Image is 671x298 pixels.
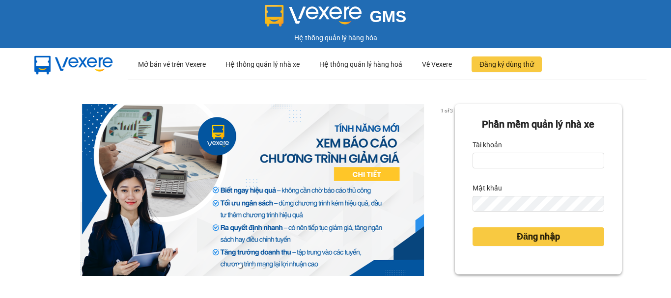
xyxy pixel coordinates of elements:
input: Mật khẩu [473,196,604,212]
button: Đăng ký dùng thử [472,56,542,72]
div: Hệ thống quản lý hàng hóa [2,32,669,43]
input: Tài khoản [473,153,604,168]
div: Phần mềm quản lý nhà xe [473,117,604,132]
li: slide item 1 [238,264,242,268]
button: Đăng nhập [473,227,604,246]
button: next slide / item [441,104,455,276]
li: slide item 2 [250,264,254,268]
img: logo 2 [265,5,362,27]
a: GMS [265,15,407,23]
span: Đăng nhập [517,230,560,244]
li: slide item 3 [262,264,266,268]
label: Mật khẩu [473,180,502,196]
div: Hệ thống quản lý nhà xe [225,49,300,80]
div: Về Vexere [422,49,452,80]
div: Hệ thống quản lý hàng hoá [319,49,402,80]
div: Mở bán vé trên Vexere [138,49,206,80]
label: Tài khoản [473,137,502,153]
p: 1 of 3 [438,104,455,117]
span: GMS [369,7,406,26]
img: mbUUG5Q.png [25,48,123,81]
span: Đăng ký dùng thử [479,59,534,70]
button: previous slide / item [49,104,63,276]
